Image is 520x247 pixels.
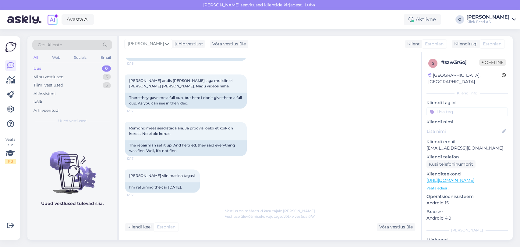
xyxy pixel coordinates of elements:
[426,200,508,206] p: Android 15
[426,119,508,125] p: Kliendi nimi
[441,59,479,66] div: # szw3r6oj
[426,107,508,116] input: Lisa tag
[5,41,16,53] img: Askly Logo
[466,15,510,19] div: [PERSON_NAME]
[51,54,62,62] div: Web
[426,209,508,215] p: Brauser
[32,54,39,62] div: All
[455,15,464,24] div: O
[426,237,508,243] p: Märkmed
[128,41,164,47] span: [PERSON_NAME]
[34,74,64,80] div: Minu vestlused
[377,223,415,231] div: Võta vestlus üle
[127,193,150,197] span: 12:17
[479,59,506,66] span: Offline
[157,224,175,230] span: Estonian
[427,128,501,135] input: Lisa nimi
[127,109,150,113] span: 12:17
[46,13,59,26] img: explore-ai
[452,41,478,47] div: Klienditugi
[103,82,111,88] div: 5
[103,74,111,80] div: 5
[99,54,112,62] div: Email
[432,61,434,65] span: s
[125,93,247,108] div: There they gave me a full cup, but here I don't give them a full cup. As you can see in the video.
[426,90,508,96] div: Kliendi info
[426,215,508,221] p: Android 4.0
[34,91,56,97] div: AI Assistent
[282,214,315,219] i: „Võtke vestlus üle”
[129,126,234,136] span: Remondimees seadistada ära. Ja proovis, öeldi et kõik on korras. No ei ole korras
[225,209,315,213] span: Vestlus on määratud kasutajale [PERSON_NAME]
[127,61,150,66] span: 12:16
[426,185,508,191] p: Vaata edasi ...
[73,54,88,62] div: Socials
[426,171,508,177] p: Klienditeekond
[405,41,420,47] div: Klient
[210,40,248,48] div: Võta vestlus üle
[483,41,501,47] span: Estonian
[38,42,62,48] span: Otsi kliente
[426,139,508,145] p: Kliendi email
[34,99,42,105] div: Kõik
[127,156,150,161] span: 12:17
[125,182,200,192] div: I'm returning the car [DATE].
[5,159,16,164] div: 1 / 3
[172,41,203,47] div: juhib vestlust
[34,82,63,88] div: Tiimi vestlused
[426,193,508,200] p: Operatsioonisüsteem
[129,173,196,178] span: [PERSON_NAME] viin masina tagasi.
[58,118,87,124] span: Uued vestlused
[426,160,476,168] div: Küsi telefoninumbrit
[27,140,117,195] img: No chats
[426,154,508,160] p: Kliendi telefon
[125,224,152,230] div: Kliendi keel
[466,15,516,24] a: [PERSON_NAME]Klick Eesti AS
[129,78,233,88] span: [PERSON_NAME] andis [PERSON_NAME], aga mul siin ei [PERSON_NAME] [PERSON_NAME]. Nagu videos näha.
[303,2,317,8] span: Luba
[426,178,474,183] a: [URL][DOMAIN_NAME]
[466,19,510,24] div: Klick Eesti AS
[5,137,16,164] div: Vaata siia
[62,14,94,25] a: Avasta AI
[428,72,502,85] div: [GEOGRAPHIC_DATA], [GEOGRAPHIC_DATA]
[34,108,58,114] div: Arhiveeritud
[426,100,508,106] p: Kliendi tag'id
[41,200,104,207] p: Uued vestlused tulevad siia.
[34,65,41,72] div: Uus
[426,145,508,151] p: [EMAIL_ADDRESS][DOMAIN_NAME]
[426,228,508,233] div: [PERSON_NAME]
[125,140,247,156] div: The repairman set it up. And he tried, they said everything was fine. Well, it's not fine.
[425,41,444,47] span: Estonian
[102,65,111,72] div: 0
[225,214,315,219] span: Vestluse ülevõtmiseks vajutage
[404,14,441,25] div: Aktiivne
